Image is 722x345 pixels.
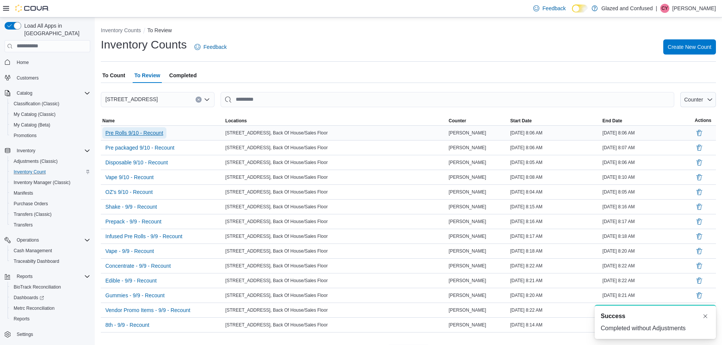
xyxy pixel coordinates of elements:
a: Inventory Count [11,167,49,176]
span: Gummies - 9/9 - Recount [105,292,164,299]
button: Reports [2,271,93,282]
span: Metrc Reconciliation [11,304,90,313]
button: Transfers [8,220,93,230]
button: Vape 9/10 - Recount [102,172,157,183]
nav: An example of EuiBreadcrumbs [101,27,716,36]
span: Vape - 9/9 - Recount [105,247,154,255]
button: Reports [8,314,93,324]
button: Inventory [14,146,38,155]
a: Transfers [11,220,36,229]
span: Feedback [204,43,227,51]
span: Counter [449,118,466,124]
button: Delete [695,232,704,241]
button: Start Date [509,116,601,125]
div: [DATE] 8:08 AM [509,173,601,182]
span: Transfers (Classic) [14,211,52,217]
div: [DATE] 8:18 AM [509,247,601,256]
div: [DATE] 8:15 AM [509,202,601,211]
span: Transfers [14,222,33,228]
a: Transfers (Classic) [11,210,55,219]
div: [STREET_ADDRESS], Back Of House/Sales Floor [224,306,447,315]
button: Inventory Manager (Classic) [8,177,93,188]
button: Name [101,116,224,125]
span: My Catalog (Classic) [14,111,56,117]
span: My Catalog (Classic) [11,110,90,119]
button: My Catalog (Beta) [8,120,93,130]
a: My Catalog (Beta) [11,120,53,130]
div: [DATE] 8:22 AM [601,261,693,270]
span: Customers [14,73,90,83]
span: Settings [14,329,90,339]
a: Promotions [11,131,40,140]
button: Delete [695,158,704,167]
a: Adjustments (Classic) [11,157,61,166]
button: Gummies - 9/9 - Recount [102,290,168,301]
span: Inventory [14,146,90,155]
span: [PERSON_NAME] [449,189,486,195]
span: [PERSON_NAME] [449,145,486,151]
button: Shake - 9/9 - Recount [102,201,160,212]
div: [STREET_ADDRESS], Back Of House/Sales Floor [224,247,447,256]
button: Counter [447,116,509,125]
div: [DATE] 8:06 AM [509,143,601,152]
a: Purchase Orders [11,199,51,208]
span: Traceabilty Dashboard [14,258,59,264]
div: [DATE] 8:16 AM [601,202,693,211]
span: Customers [17,75,39,81]
button: Catalog [2,88,93,98]
span: Inventory Count [11,167,90,176]
div: [STREET_ADDRESS], Back Of House/Sales Floor [224,202,447,211]
button: Disposable 9/10 - Recount [102,157,171,168]
span: Manifests [14,190,33,196]
span: Cash Management [14,248,52,254]
span: Disposable 9/10 - Recount [105,159,168,166]
a: Classification (Classic) [11,99,63,108]
button: Inventory Count [8,167,93,177]
div: Connie Yates [660,4,669,13]
span: Start Date [510,118,532,124]
a: Manifests [11,189,36,198]
span: Manifests [11,189,90,198]
p: Glazed and Confused [601,4,653,13]
div: [STREET_ADDRESS], Back Of House/Sales Floor [224,143,447,152]
span: [PERSON_NAME] [449,219,486,225]
button: To Review [147,27,172,33]
span: BioTrack Reconciliation [11,283,90,292]
span: Success [601,312,625,321]
span: Settings [17,331,33,337]
span: CY [662,4,668,13]
span: [PERSON_NAME] [449,292,486,298]
button: Inventory [2,145,93,156]
span: Purchase Orders [11,199,90,208]
span: Promotions [11,131,90,140]
span: Infused Pre Rolls - 9/9 - Recount [105,233,182,240]
span: End Date [603,118,622,124]
span: Classification (Classic) [14,101,60,107]
span: Pre packaged 9/10 - Recount [105,144,174,151]
span: [PERSON_NAME] [449,233,486,239]
img: Cova [15,5,49,12]
span: [STREET_ADDRESS] [105,95,158,104]
p: [PERSON_NAME] [672,4,716,13]
div: [DATE] 8:17 AM [509,232,601,241]
span: Classification (Classic) [11,99,90,108]
div: [DATE] 8:06 AM [601,158,693,167]
span: Operations [14,236,90,245]
button: Clear input [196,97,202,103]
div: [DATE] 8:20 AM [601,247,693,256]
div: Notification [601,312,710,321]
span: Promotions [14,133,37,139]
button: Pre packaged 9/10 - Recount [102,142,177,153]
div: [DATE] 8:04 AM [509,187,601,197]
span: Inventory [17,148,35,154]
span: Inventory Manager (Classic) [14,180,70,186]
div: [STREET_ADDRESS], Back Of House/Sales Floor [224,173,447,182]
button: Vape - 9/9 - Recount [102,245,157,257]
span: Home [14,58,90,67]
span: [PERSON_NAME] [449,204,486,210]
span: Reports [14,272,90,281]
span: Shake - 9/9 - Recount [105,203,157,211]
button: BioTrack Reconciliation [8,282,93,292]
h1: Inventory Counts [101,37,187,52]
span: [PERSON_NAME] [449,263,486,269]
